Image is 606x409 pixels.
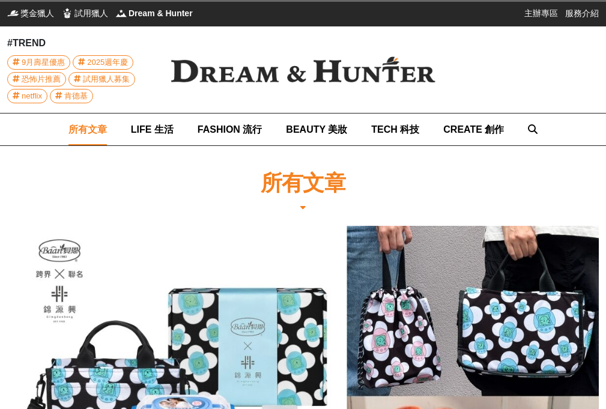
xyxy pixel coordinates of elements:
span: CREATE 創作 [443,124,504,135]
img: Dream & Hunter [155,41,451,99]
img: Dream & Hunter [115,7,127,19]
a: 服務介紹 [565,7,599,19]
a: BEAUTY 美妝 [286,114,347,145]
span: 所有文章 [68,124,107,135]
span: 試用獵人募集 [83,73,130,86]
a: FASHION 流行 [198,114,262,145]
img: 試用獵人 [61,7,73,19]
span: Dream & Hunter [129,7,193,19]
span: 肯德基 [64,89,88,103]
span: 9月壽星優惠 [22,56,65,69]
a: 2025週年慶 [73,55,133,70]
a: netflix [7,89,47,103]
span: 恐怖片推薦 [22,73,61,86]
a: 9月壽星優惠 [7,55,70,70]
a: 獎金獵人獎金獵人 [7,7,54,19]
span: BEAUTY 美妝 [286,124,347,135]
a: 試用獵人試用獵人 [61,7,108,19]
a: 試用獵人募集 [68,72,135,86]
a: Dream & HunterDream & Hunter [115,7,193,19]
a: LIFE 生活 [131,114,174,145]
div: #TREND [7,36,155,50]
a: 所有文章 [68,114,107,145]
img: 獎金獵人 [7,7,19,19]
a: 主辦專區 [524,7,558,19]
span: LIFE 生活 [131,124,174,135]
span: netflix [22,89,42,103]
span: FASHION 流行 [198,124,262,135]
a: 恐怖片推薦 [7,72,66,86]
span: TECH 科技 [371,124,419,135]
a: 肯德基 [50,89,93,103]
a: TECH 科技 [371,114,419,145]
span: 試用獵人 [74,7,108,19]
span: 2025週年慶 [87,56,128,69]
h1: 所有文章 [261,170,346,196]
a: CREATE 創作 [443,114,504,145]
span: 獎金獵人 [20,7,54,19]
